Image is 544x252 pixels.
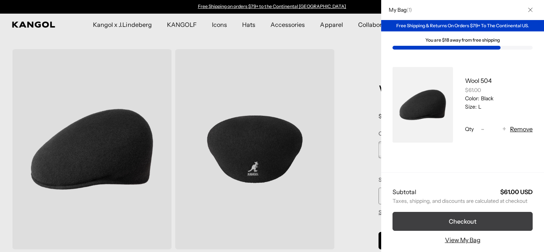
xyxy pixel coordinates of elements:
button: + [499,124,510,134]
div: Free Shipping & Returns On Orders $79+ To The Continental US. [381,20,544,31]
strong: $61.00 USD [500,188,533,196]
button: Checkout [393,212,533,231]
input: Quantity for Wool 504 [488,124,499,134]
div: $61.00 [465,87,533,93]
dd: L [477,103,481,110]
button: Remove Wool 504 - Black / L [510,124,533,134]
div: You are $18 away from free shipping [393,37,533,43]
small: Taxes, shipping, and discounts are calculated at checkout [393,198,533,204]
dt: Size: [465,103,477,110]
h2: Subtotal [393,188,416,196]
dd: Black [479,95,493,102]
span: Qty [465,126,474,132]
span: ( ) [406,6,412,13]
h2: My Bag [385,6,412,13]
a: Wool 504 [465,77,492,84]
a: View My Bag [445,235,481,244]
span: + [502,124,506,134]
dt: Color: [465,95,479,102]
span: 1 [408,6,410,13]
span: - [481,124,484,134]
button: - [477,124,488,134]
